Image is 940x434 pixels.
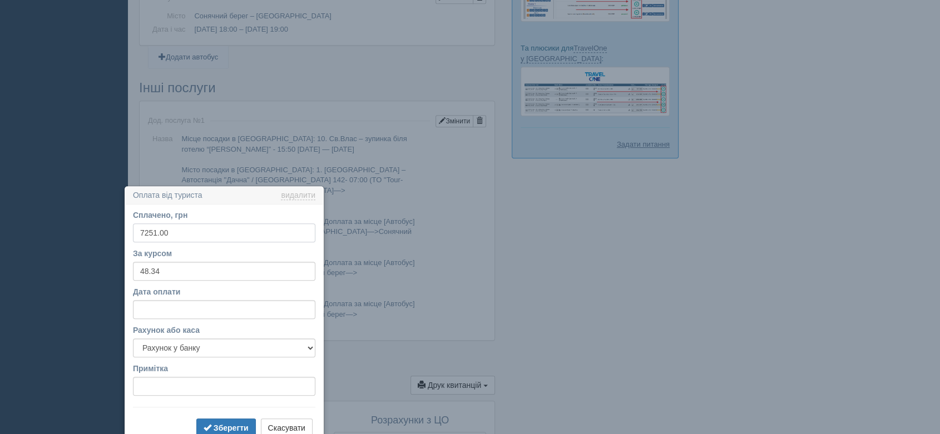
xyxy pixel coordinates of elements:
label: Примітка [133,363,315,374]
td: Дод. послуга № [148,109,205,132]
img: travel-one-%D0%BF%D1%96%D0%B4%D0%B1%D1%96%D1%80%D0%BA%D0%B0-%D1%81%D1%80%D0%BC-%D0%B4%D0%BB%D1%8F... [521,67,670,116]
a: видалити [281,191,315,200]
td: Місто [148,9,190,23]
p: Та плюсики для : [521,43,670,64]
td: Дата і час [148,23,190,37]
span: Друк квитанцій [428,381,481,390]
a: Задати питання [617,139,670,149]
label: Дата оплати [133,286,315,297]
button: Друк квитанцій [410,376,495,395]
label: За курсом [133,248,315,259]
h4: Розрахунки з ЦО [334,415,486,426]
td: [DATE] 18:00 – [DATE] 19:00 [190,23,486,37]
span: 1 [201,116,205,124]
td: Місце посадки в [GEOGRAPHIC_DATA]: 10. Св.Влас – зупинка біля готелю “[PERSON_NAME]” - 15:50 [DAT... [177,132,486,332]
a: Додати автобус [149,46,228,69]
b: Зберегти [214,423,249,432]
button: Змінити [436,115,473,127]
h3: Інші послуги [139,81,495,95]
td: Назва [148,132,177,332]
h3: Оплата від туриста [125,187,323,204]
a: TravelOne у [GEOGRAPHIC_DATA] [521,44,607,63]
td: Сонячний берег – [GEOGRAPHIC_DATA] [190,9,486,23]
label: Сплачено, грн [133,209,315,221]
label: Рахунок або каса [133,325,315,336]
